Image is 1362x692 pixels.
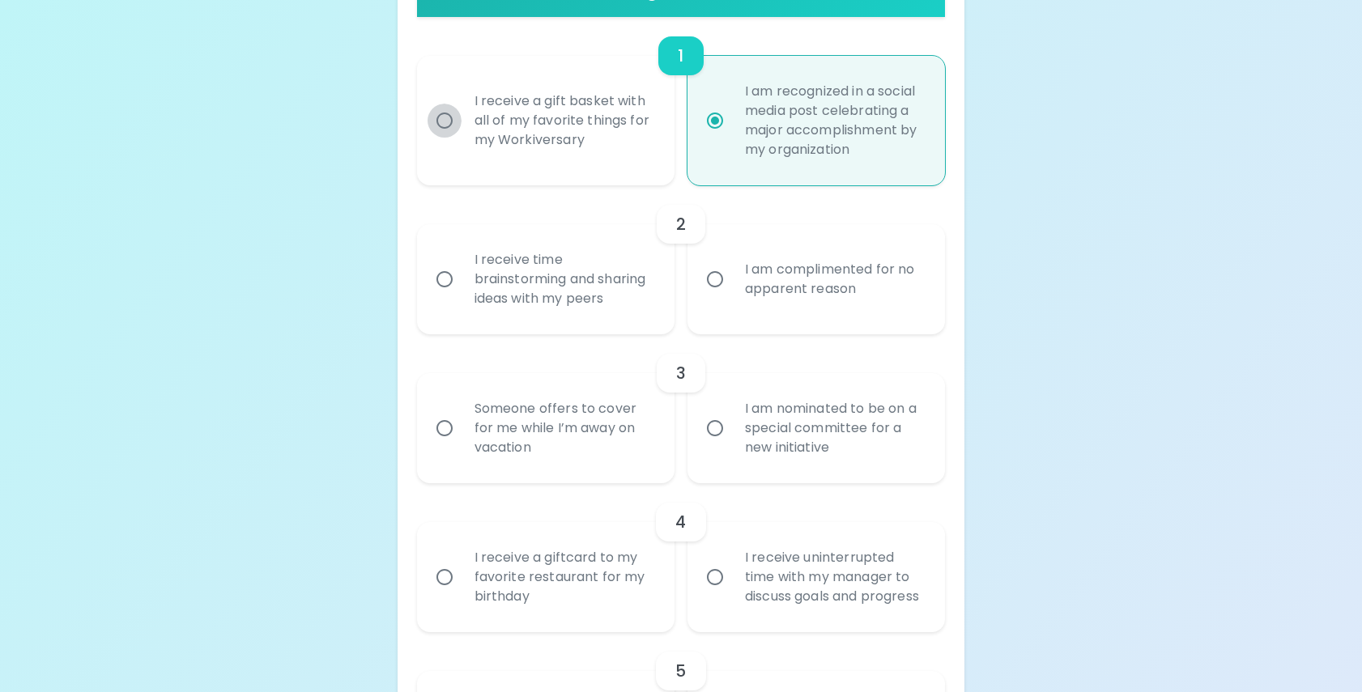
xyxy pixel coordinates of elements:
div: I receive uninterrupted time with my manager to discuss goals and progress [732,529,936,626]
div: choice-group-check [417,185,946,334]
div: Someone offers to cover for me while I’m away on vacation [462,380,666,477]
div: I receive a giftcard to my favorite restaurant for my birthday [462,529,666,626]
div: I am nominated to be on a special committee for a new initiative [732,380,936,477]
div: choice-group-check [417,17,946,185]
div: I receive time brainstorming and sharing ideas with my peers [462,231,666,328]
div: I am recognized in a social media post celebrating a major accomplishment by my organization [732,62,936,179]
h6: 1 [678,43,683,69]
h6: 2 [676,211,686,237]
div: choice-group-check [417,334,946,483]
h6: 5 [675,658,686,684]
div: I am complimented for no apparent reason [732,240,936,318]
div: choice-group-check [417,483,946,632]
div: I receive a gift basket with all of my favorite things for my Workiversary [462,72,666,169]
h6: 3 [676,360,686,386]
h6: 4 [675,509,686,535]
